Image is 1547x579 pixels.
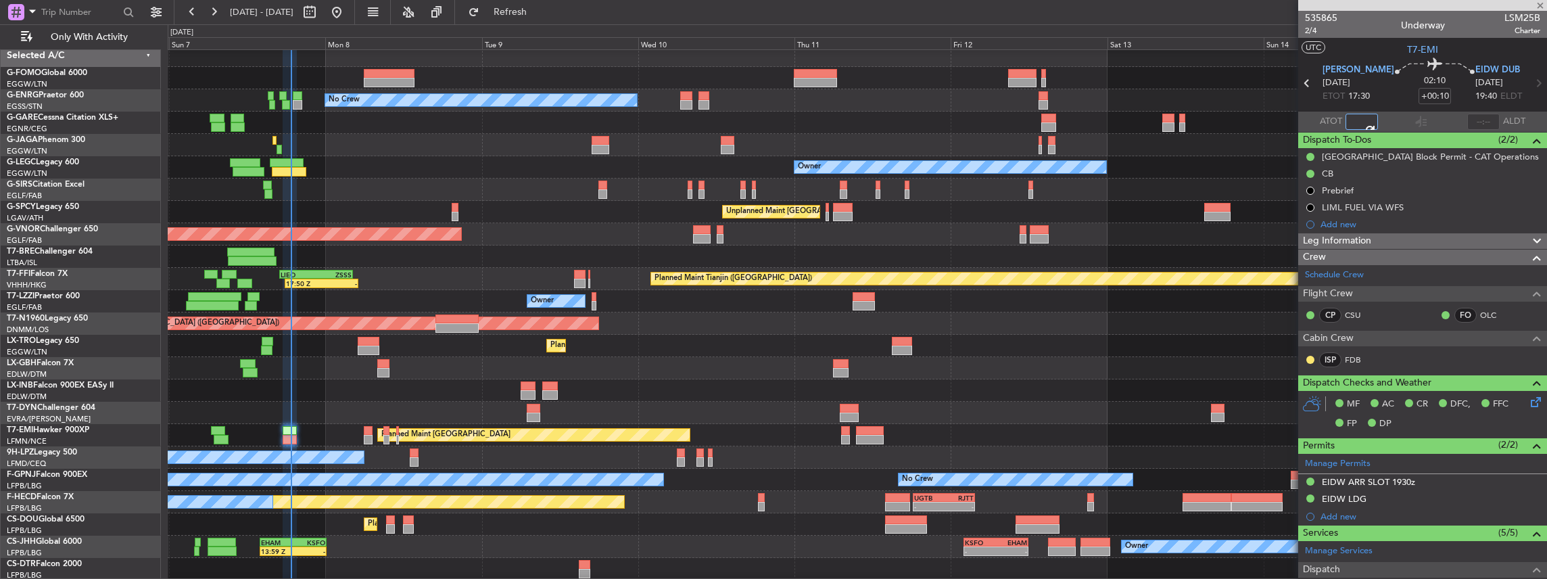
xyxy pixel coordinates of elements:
[7,158,36,166] span: G-LEGC
[7,493,74,501] a: F-HECDFalcon 7X
[7,114,38,122] span: G-GARE
[7,337,79,345] a: LX-TROLegacy 650
[1345,309,1375,321] a: CSU
[638,37,794,49] div: Wed 10
[1264,37,1420,49] div: Sun 14
[1322,185,1354,196] div: Prebrief
[7,248,34,256] span: T7-BRE
[7,526,42,536] a: LFPB/LBG
[550,335,639,356] div: Planned Maint Dusseldorf
[1303,233,1371,249] span: Leg Information
[7,225,98,233] a: G-VNORChallenger 650
[1504,11,1540,25] span: LSM25B
[951,37,1107,49] div: Fri 12
[1454,308,1477,323] div: FO
[1305,11,1337,25] span: 535865
[7,347,47,357] a: EGGW/LTN
[7,459,46,469] a: LFMD/CEQ
[7,471,87,479] a: F-GPNJFalcon 900EX
[7,359,37,367] span: LX-GBH
[293,547,326,555] div: -
[1407,43,1438,57] span: T7-EMI
[7,270,68,278] a: T7-FFIFalcon 7X
[944,494,974,502] div: RJTT
[1475,90,1497,103] span: 19:40
[261,547,293,555] div: 13:59 Z
[7,515,39,524] span: CS-DOU
[7,448,77,457] a: 9H-LPZLegacy 500
[7,270,30,278] span: T7-FFI
[7,436,47,446] a: LFMN/NCE
[7,136,85,144] a: G-JAGAPhenom 300
[7,381,114,390] a: LX-INBFalcon 900EX EASy II
[325,37,481,49] div: Mon 8
[329,90,360,110] div: No Crew
[261,538,293,547] div: EHAM
[7,168,47,179] a: EGGW/LTN
[7,101,43,112] a: EGSS/STN
[798,157,821,177] div: Owner
[7,448,34,457] span: 9H-LPZ
[7,69,87,77] a: G-FOMOGlobal 6000
[1379,417,1391,431] span: DP
[531,291,554,311] div: Owner
[7,124,47,134] a: EGNR/CEG
[794,37,951,49] div: Thu 11
[1498,438,1518,452] span: (2/2)
[902,469,933,490] div: No Crew
[7,560,36,568] span: CS-DTR
[7,248,93,256] a: T7-BREChallenger 604
[1322,168,1333,179] div: CB
[1302,41,1325,53] button: UTC
[1322,476,1415,488] div: EIDW ARR SLOT 1930z
[482,7,539,17] span: Refresh
[1500,90,1522,103] span: ELDT
[1305,25,1337,37] span: 2/4
[7,493,37,501] span: F-HECD
[7,471,36,479] span: F-GPNJ
[7,414,91,424] a: EVRA/[PERSON_NAME]
[15,26,147,48] button: Only With Activity
[1424,74,1446,88] span: 02:10
[7,69,41,77] span: G-FOMO
[1303,526,1338,541] span: Services
[7,404,37,412] span: T7-DYN
[7,548,42,558] a: LFPB/LBG
[7,325,49,335] a: DNMM/LOS
[7,203,79,211] a: G-SPCYLegacy 650
[281,271,316,279] div: LIEO
[7,158,79,166] a: G-LEGCLegacy 600
[368,514,581,534] div: Planned Maint [GEOGRAPHIC_DATA] ([GEOGRAPHIC_DATA])
[7,146,47,156] a: EGGW/LTN
[7,181,32,189] span: G-SIRS
[316,271,351,279] div: ZSSS
[1475,64,1520,77] span: EIDW DUB
[7,337,36,345] span: LX-TRO
[286,279,321,287] div: 17:50 Z
[1450,398,1471,411] span: DFC,
[1303,286,1353,302] span: Flight Crew
[1320,115,1342,129] span: ATOT
[7,302,42,312] a: EGLF/FAB
[1493,398,1508,411] span: FFC
[1498,526,1518,540] span: (5/5)
[1305,269,1364,282] a: Schedule Crew
[7,181,85,189] a: G-SIRSCitation Excel
[1108,37,1264,49] div: Sat 13
[7,114,118,122] a: G-GARECessna Citation XLS+
[1322,202,1404,213] div: LIML FUEL VIA WFS
[1125,536,1148,557] div: Owner
[1320,511,1540,522] div: Add new
[1346,114,1378,130] input: --:--
[965,538,996,547] div: KSFO
[726,202,945,222] div: Unplanned Maint [GEOGRAPHIC_DATA] ([PERSON_NAME] Intl)
[7,503,42,513] a: LFPB/LBG
[7,392,47,402] a: EDLW/DTM
[1323,90,1345,103] span: ETOT
[7,292,80,300] a: T7-LZZIPraetor 600
[7,560,82,568] a: CS-DTRFalcon 2000
[7,79,47,89] a: EGGW/LTN
[7,191,42,201] a: EGLF/FAB
[1347,417,1357,431] span: FP
[41,2,119,22] input: Trip Number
